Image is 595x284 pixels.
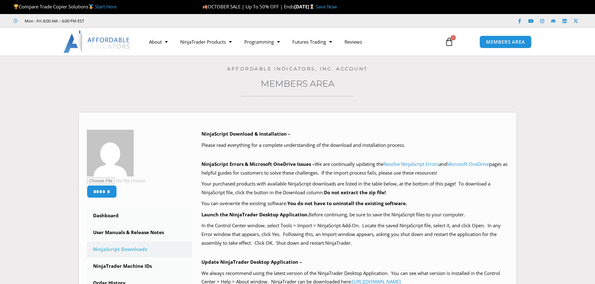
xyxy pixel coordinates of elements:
a: Microsoft OneDrive [447,161,489,167]
a: Futures Trading [286,35,338,49]
a: Affordable Indicators, Inc. Account [227,66,368,72]
a: Members Area [261,78,335,89]
p: Your purchased products with available NinjaScript downloads are listed in the table below, at th... [201,180,508,197]
b: NinjaScript Download & Installation – [201,131,290,137]
a: About [143,35,174,49]
p: We are continually updating the and pages as helpful guides for customers to solve these challeng... [201,160,508,177]
img: ⌛ [310,4,314,9]
a: Save Now [316,3,337,10]
p: Before continuing, be sure to save the NinjaScript files to your computer. [201,210,508,219]
b: Do not extract the zip file! [324,189,386,195]
a: User Manuals & Release Notes [87,224,192,241]
nav: Menu [143,35,438,49]
a: Dashboard [87,208,192,224]
b: Update NinjaTrader Desktop Application – [201,259,302,265]
a: NinjaTrader Machine IDs [87,258,192,274]
a: Resolve NinjaScript Errors [383,161,439,167]
a: NinjaTrader Products [174,35,238,49]
span: Compare Trade Copier Solutions [13,3,117,10]
a: NinjaScript Downloads [87,241,192,258]
span: 0 [451,35,456,40]
span: Mon - Fri: 8:00 AM – 6:00 PM EST [23,17,84,25]
span: MEMBERS AREA [486,40,525,44]
p: Please read everything for a complete understanding of the download and installation process. [201,141,508,150]
a: Programming [238,35,286,49]
img: aa38a12611a87d126c474ae9584c5bc055892c929e7c02884b63ef26a5b47bd1 [87,130,134,176]
b: Launch the NinjaTrader Desktop Application. [201,211,309,218]
span: OCTOBER SALE | Up To 50% OFF | Ends [202,3,294,10]
img: 🍂 [203,4,207,9]
iframe: Customer reviews powered by Trustpilot [93,18,186,24]
b: You do not have to uninstall the existing software. [287,200,407,206]
a: 0 [435,33,463,51]
img: LogoAI | Affordable Indicators – NinjaTrader [63,31,131,53]
p: You can overwrite the existing software. [201,199,508,208]
img: 🏆 [14,4,18,9]
a: Reviews [338,35,368,49]
p: In the Control Center window, select Tools > Import > NinjaScript Add-On. Locate the saved NinjaS... [201,221,508,248]
a: MEMBERS AREA [479,36,532,48]
img: 🥇 [89,4,93,9]
strong: [DATE] [294,3,316,10]
a: Start Here [95,3,117,10]
b: NinjaScript Errors & Microsoft OneDrive Issues – [201,161,315,167]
